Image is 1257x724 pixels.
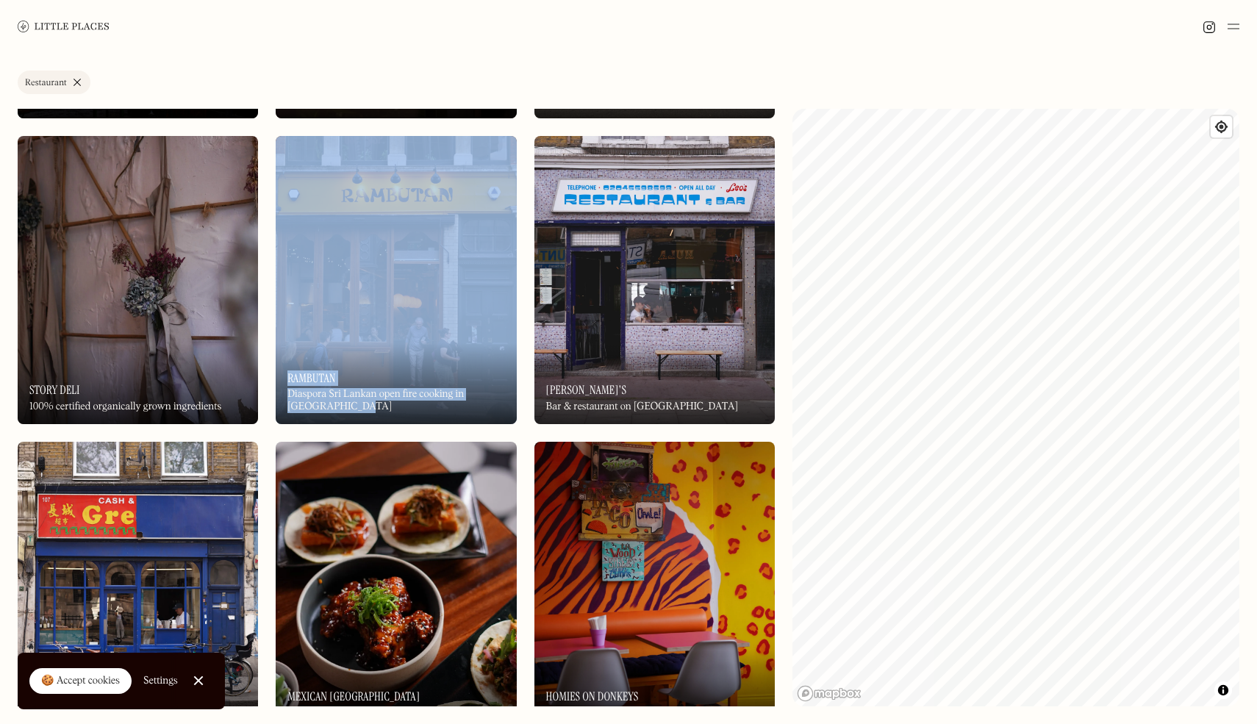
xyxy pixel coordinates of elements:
[29,668,132,695] a: 🍪 Accept cookies
[18,136,258,425] img: Story Deli
[792,109,1239,706] canvas: Map
[546,401,738,413] div: Bar & restaurant on [GEOGRAPHIC_DATA]
[18,136,258,425] a: Story DeliStory DeliStory Deli100% certified organically grown ingredients
[546,689,639,703] h3: Homies on Donkeys
[534,136,775,425] a: Leo'sLeo's[PERSON_NAME]'sBar & restaurant on [GEOGRAPHIC_DATA]
[184,666,213,695] a: Close Cookie Popup
[534,136,775,425] img: Leo's
[797,685,862,702] a: Mapbox homepage
[287,388,504,413] div: Diaspora Sri Lankan open fire cooking in [GEOGRAPHIC_DATA]
[143,675,178,686] div: Settings
[276,136,516,425] a: RambutanRambutanRambutanDiaspora Sri Lankan open fire cooking in [GEOGRAPHIC_DATA]
[29,401,221,413] div: 100% certified organically grown ingredients
[1214,681,1232,699] button: Toggle attribution
[29,383,79,397] h3: Story Deli
[287,371,335,385] h3: Rambutan
[546,383,627,397] h3: [PERSON_NAME]'s
[25,79,67,87] div: Restaurant
[18,71,90,94] a: Restaurant
[41,674,120,689] div: 🍪 Accept cookies
[1211,116,1232,137] button: Find my location
[276,136,516,425] img: Rambutan
[1219,682,1228,698] span: Toggle attribution
[143,664,178,698] a: Settings
[287,689,420,703] h3: Mexican [GEOGRAPHIC_DATA]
